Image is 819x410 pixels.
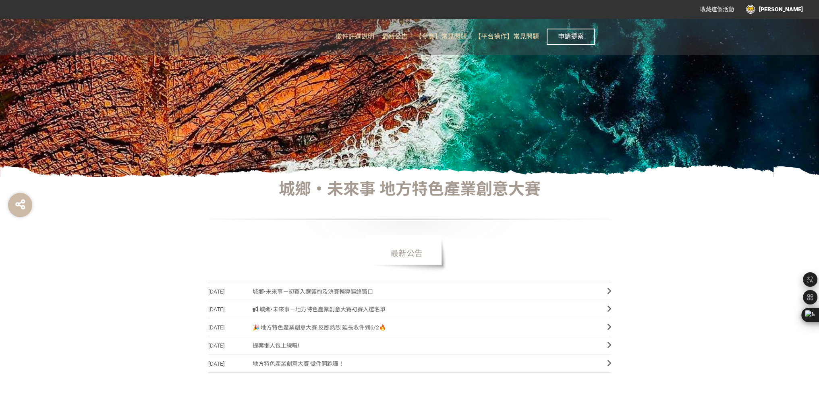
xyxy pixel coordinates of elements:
[547,29,595,45] button: 申請提案
[558,33,584,40] span: 申請提案
[366,235,447,271] span: 最新公告
[382,19,408,55] a: 最新公告
[382,33,408,40] span: 最新公告
[415,33,467,40] span: 【參賽】常見問題
[415,19,467,55] a: 【參賽】常見問題
[208,300,611,318] a: [DATE] 城鄉•未來事－地方特色產業創意大賽初賽入選名單
[208,354,611,373] a: [DATE]地方特色產業創意大賽 徵件開跑囉！
[336,33,374,40] span: 徵件評選說明
[475,19,539,55] a: 【平台操作】常見問題
[475,33,539,40] span: 【平台操作】常見問題
[208,318,611,336] a: [DATE]🎉 地方特色產業創意大賽 反應熱烈 延長收件到6/2🔥
[208,336,611,354] a: [DATE]提案懶人包上線囉!
[700,6,734,12] span: 收藏這個活動
[253,337,595,355] span: 提案懶人包上線囉!
[208,283,253,301] span: [DATE]
[253,300,595,319] span: 城鄉•未來事－地方特色產業創意大賽初賽入選名單
[208,319,253,337] span: [DATE]
[253,355,595,373] span: 地方特色產業創意大賽 徵件開跑囉！
[253,283,595,301] span: 城鄉•未來事－初賽入選簽約及決賽輔導連絡窗口
[208,282,611,300] a: [DATE]城鄉•未來事－初賽入選簽約及決賽輔導連絡窗口
[208,337,253,355] span: [DATE]
[253,319,595,337] span: 🎉 地方特色產業創意大賽 反應熱烈 延長收件到6/2🔥
[208,300,253,319] span: [DATE]
[336,19,374,55] a: 徵件評選說明
[208,355,253,373] span: [DATE]
[208,177,611,238] div: 城鄉‧未來事 地方特色產業創意大賽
